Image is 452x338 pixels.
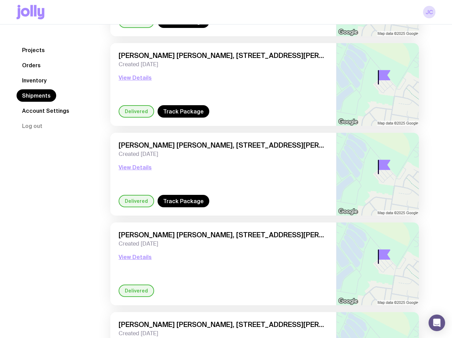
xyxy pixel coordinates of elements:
[119,253,152,261] button: View Details
[337,43,419,126] img: staticmap
[17,89,56,102] a: Shipments
[119,320,328,329] span: [PERSON_NAME] [PERSON_NAME], [STREET_ADDRESS][PERSON_NAME]
[119,285,154,297] div: Delivered
[119,231,328,239] span: [PERSON_NAME] [PERSON_NAME], [STREET_ADDRESS][PERSON_NAME]
[119,330,328,337] span: Created [DATE]
[119,195,154,207] div: Delivered
[17,120,48,132] button: Log out
[337,133,419,216] img: staticmap
[119,240,328,247] span: Created [DATE]
[17,44,50,56] a: Projects
[337,222,419,305] img: staticmap
[119,51,328,60] span: [PERSON_NAME] [PERSON_NAME], [STREET_ADDRESS][PERSON_NAME]
[429,315,445,331] div: Open Intercom Messenger
[158,285,209,297] a: Track Package
[17,105,75,117] a: Account Settings
[17,74,52,87] a: Inventory
[119,141,328,149] span: [PERSON_NAME] [PERSON_NAME], [STREET_ADDRESS][PERSON_NAME]
[158,195,209,207] a: Track Package
[17,59,46,71] a: Orders
[119,105,154,118] div: Delivered
[119,151,328,158] span: Created [DATE]
[119,61,328,68] span: Created [DATE]
[119,73,152,82] button: View Details
[423,6,435,18] a: JC
[119,163,152,171] button: View Details
[158,105,209,118] a: Track Package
